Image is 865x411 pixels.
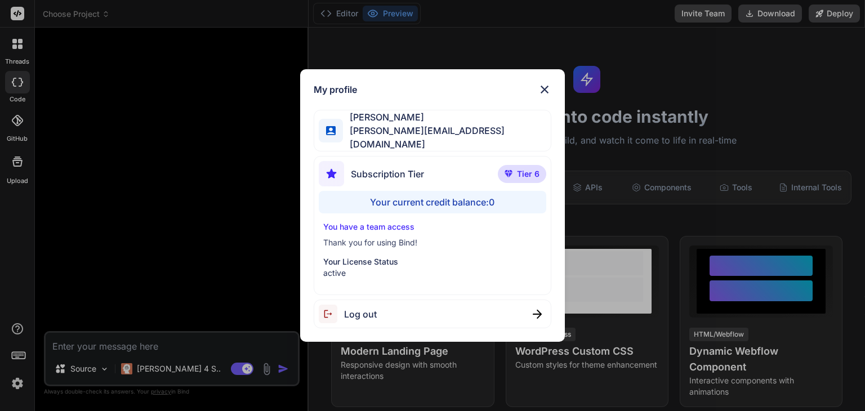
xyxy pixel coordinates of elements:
[323,267,541,279] p: active
[538,83,551,96] img: close
[314,83,357,96] h1: My profile
[319,305,344,323] img: logout
[533,310,542,319] img: close
[323,221,541,233] p: You have a team access
[351,167,424,181] span: Subscription Tier
[323,256,541,267] p: Your License Status
[344,307,377,321] span: Log out
[323,237,541,248] p: Thank you for using Bind!
[343,124,551,151] span: [PERSON_NAME][EMAIL_ADDRESS][DOMAIN_NAME]
[319,161,344,186] img: subscription
[326,126,335,135] img: profile
[319,191,546,213] div: Your current credit balance: 0
[517,168,539,180] span: Tier 6
[505,170,512,177] img: premium
[343,110,551,124] span: [PERSON_NAME]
